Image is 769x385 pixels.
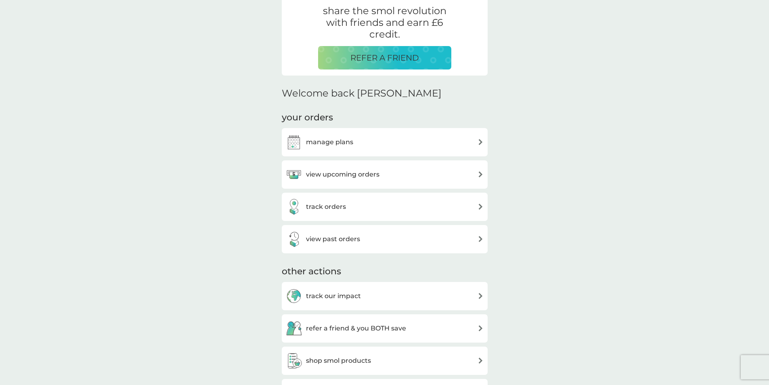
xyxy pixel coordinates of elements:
h2: Welcome back [PERSON_NAME] [282,88,442,99]
p: REFER A FRIEND [350,51,419,64]
img: arrow right [478,139,484,145]
h3: manage plans [306,137,353,147]
h3: track orders [306,202,346,212]
img: arrow right [478,204,484,210]
h3: view upcoming orders [306,169,379,180]
img: arrow right [478,171,484,177]
h3: refer a friend & you BOTH save [306,323,406,334]
button: REFER A FRIEND [318,46,451,69]
h3: track our impact [306,291,361,301]
img: arrow right [478,325,484,331]
img: arrow right [478,293,484,299]
img: arrow right [478,236,484,242]
h3: shop smol products [306,356,371,366]
p: share the smol revolution with friends and earn £6 credit. [318,5,451,40]
h3: view past orders [306,234,360,244]
img: arrow right [478,358,484,364]
h3: other actions [282,265,341,278]
h3: your orders [282,112,333,124]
